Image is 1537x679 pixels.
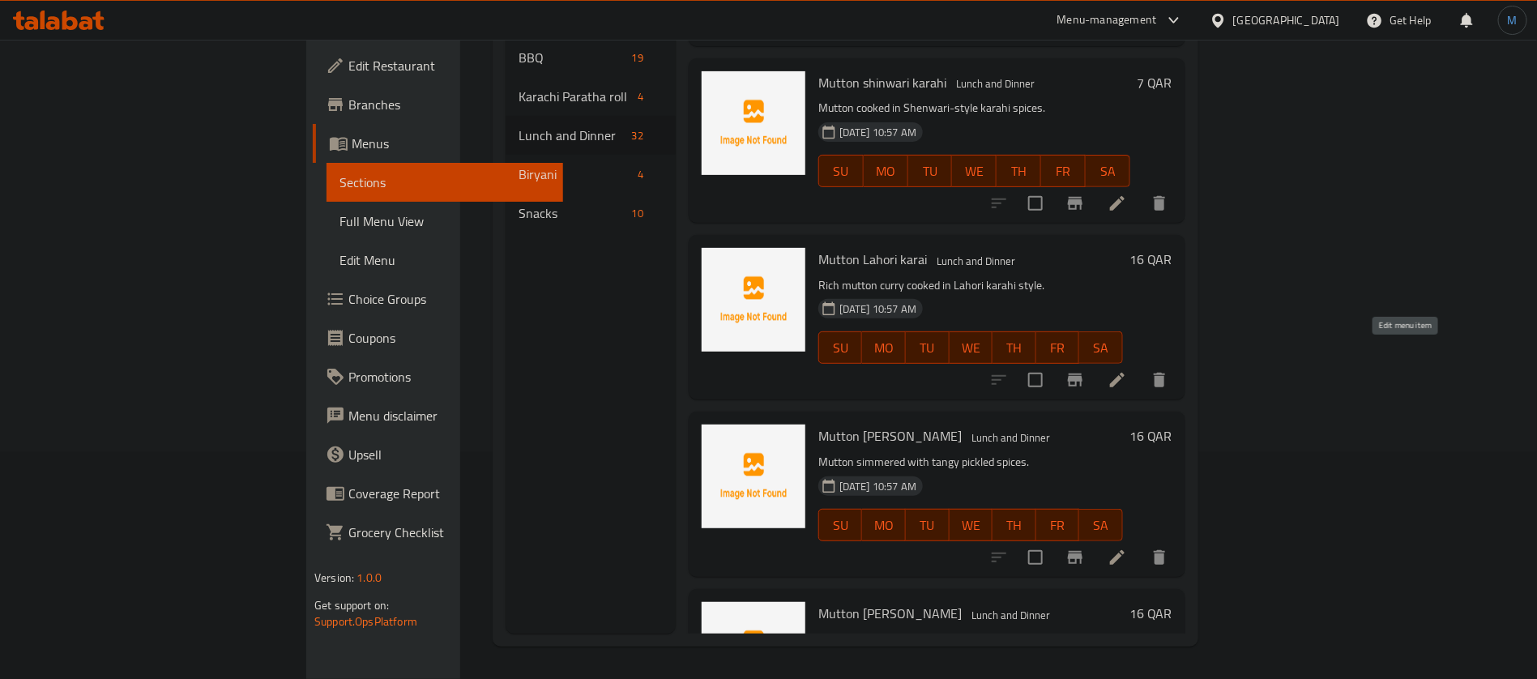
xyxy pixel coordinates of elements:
[348,484,550,503] span: Coverage Report
[625,126,650,145] div: items
[818,70,946,95] span: Mutton shinwari karahi
[625,48,650,67] div: items
[519,203,625,223] span: Snacks
[833,479,923,494] span: [DATE] 10:57 AM
[1129,248,1172,271] h6: 16 QAR
[1129,602,1172,625] h6: 16 QAR
[506,77,676,116] div: Karachi Paratha roll4
[702,425,805,528] img: Mutton Achari Karai
[314,567,354,588] span: Version:
[993,509,1036,541] button: TH
[348,328,550,348] span: Coupons
[313,280,563,318] a: Choice Groups
[818,601,962,626] span: Mutton [PERSON_NAME]
[912,336,943,360] span: TU
[625,128,650,143] span: 32
[950,75,1041,94] div: Lunch and Dinner
[1140,184,1179,223] button: delete
[950,509,993,541] button: WE
[965,429,1057,447] span: Lunch and Dinner
[930,252,1022,271] span: Lunch and Dinner
[818,331,862,364] button: SU
[965,606,1057,625] span: Lunch and Dinner
[1003,160,1035,183] span: TH
[950,75,1041,93] span: Lunch and Dinner
[956,514,987,537] span: WE
[625,206,650,221] span: 10
[1018,540,1052,574] span: Select to update
[826,160,857,183] span: SU
[348,367,550,386] span: Promotions
[631,164,650,184] div: items
[313,357,563,396] a: Promotions
[906,509,950,541] button: TU
[908,155,953,187] button: TU
[956,336,987,360] span: WE
[1018,186,1052,220] span: Select to update
[906,331,950,364] button: TU
[1041,155,1086,187] button: FR
[313,396,563,435] a: Menu disclaimer
[339,211,550,231] span: Full Menu View
[1092,160,1124,183] span: SA
[314,595,389,616] span: Get support on:
[519,164,631,184] div: Biryani
[356,567,382,588] span: 1.0.0
[1233,11,1340,29] div: [GEOGRAPHIC_DATA]
[1129,425,1172,447] h6: 16 QAR
[313,124,563,163] a: Menus
[519,126,625,145] span: Lunch and Dinner
[1018,363,1052,397] span: Select to update
[348,56,550,75] span: Edit Restaurant
[313,513,563,552] a: Grocery Checklist
[1140,361,1179,399] button: delete
[950,331,993,364] button: WE
[993,331,1036,364] button: TH
[506,194,676,233] div: Snacks10
[826,514,856,537] span: SU
[702,248,805,352] img: Mutton Lahori karai
[506,155,676,194] div: Biryani4
[1056,361,1095,399] button: Branch-specific-item
[862,509,906,541] button: MO
[912,514,943,537] span: TU
[1043,514,1074,537] span: FR
[348,445,550,464] span: Upsell
[965,605,1057,625] div: Lunch and Dinner
[506,116,676,155] div: Lunch and Dinner32
[631,87,650,106] div: items
[826,336,856,360] span: SU
[1086,155,1130,187] button: SA
[348,289,550,309] span: Choice Groups
[952,155,997,187] button: WE
[997,155,1041,187] button: TH
[1086,336,1116,360] span: SA
[869,336,899,360] span: MO
[327,202,563,241] a: Full Menu View
[348,95,550,114] span: Branches
[833,125,923,140] span: [DATE] 10:57 AM
[348,523,550,542] span: Grocery Checklist
[999,514,1030,537] span: TH
[339,173,550,192] span: Sections
[348,406,550,425] span: Menu disclaimer
[818,630,1123,650] p: Mutton cooked with fenugreek and rich spices.
[313,46,563,85] a: Edit Restaurant
[1057,11,1157,30] div: Menu-management
[958,160,990,183] span: WE
[1508,11,1518,29] span: M
[519,87,631,106] div: Karachi Paratha roll
[1086,514,1116,537] span: SA
[1043,336,1074,360] span: FR
[1056,538,1095,577] button: Branch-specific-item
[862,331,906,364] button: MO
[1108,548,1127,567] a: Edit menu item
[1079,331,1123,364] button: SA
[519,48,625,67] span: BBQ
[506,38,676,77] div: BBQ19
[1048,160,1079,183] span: FR
[818,452,1123,472] p: Mutton simmered with tangy pickled spices.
